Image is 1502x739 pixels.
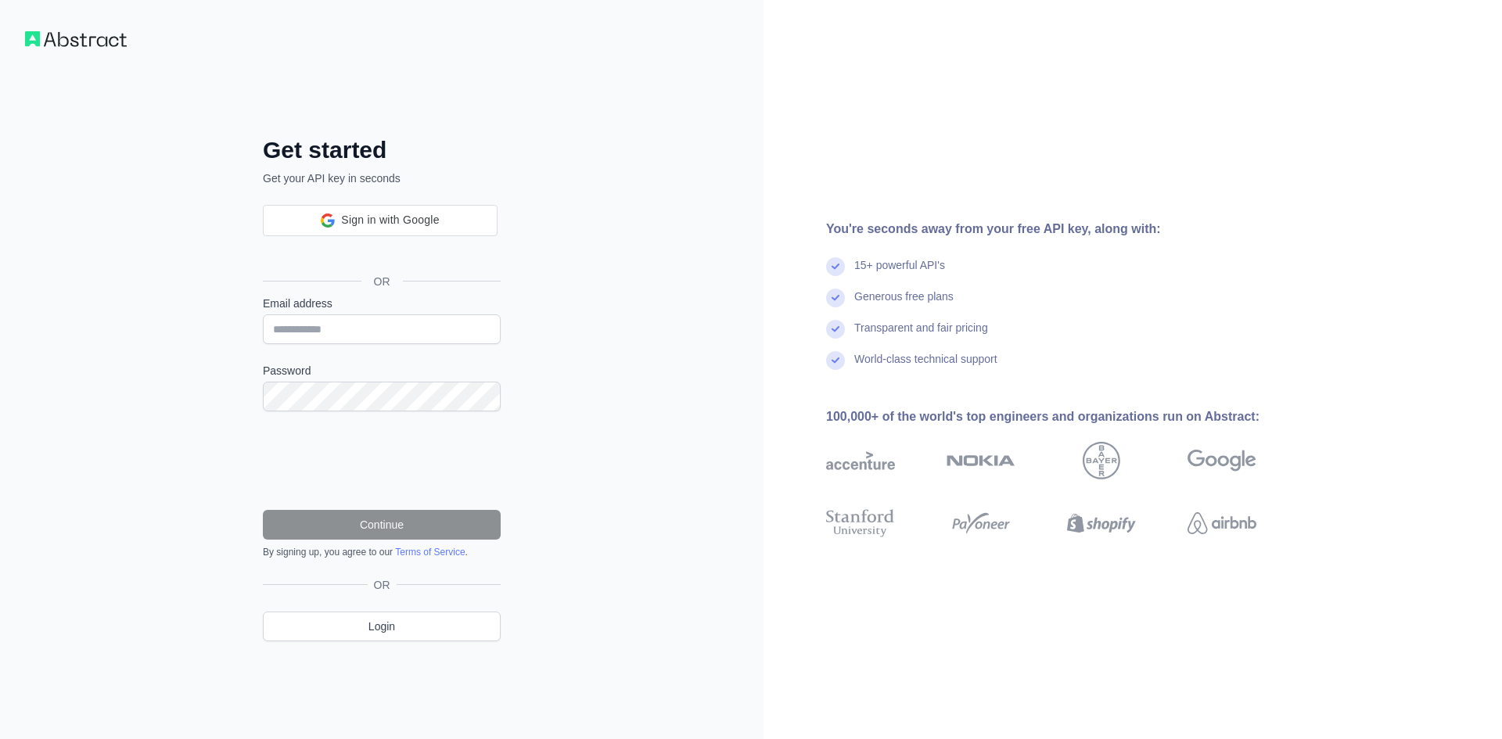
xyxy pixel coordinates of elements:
img: accenture [826,442,895,479]
iframe: reCAPTCHA [263,430,501,491]
img: check mark [826,257,845,276]
img: nokia [947,442,1015,479]
p: Get your API key in seconds [263,170,501,186]
img: check mark [826,289,845,307]
span: Sign in with Google [341,212,439,228]
img: shopify [1067,506,1136,540]
div: 15+ powerful API's [854,257,945,289]
a: Login [263,612,501,641]
label: Password [263,363,501,378]
div: By signing up, you agree to our . [263,546,501,558]
h2: Get started [263,136,501,164]
iframe: Sign in with Google Button [255,235,505,269]
div: You're seconds away from your free API key, along with: [826,220,1306,239]
label: Email address [263,296,501,311]
span: OR [361,274,403,289]
div: World-class technical support [854,351,997,382]
div: Sign in with Google [263,205,498,236]
img: payoneer [947,506,1015,540]
button: Continue [263,510,501,540]
span: OR [368,577,397,593]
img: airbnb [1188,506,1256,540]
img: google [1188,442,1256,479]
div: 100,000+ of the world's top engineers and organizations run on Abstract: [826,407,1306,426]
a: Terms of Service [395,547,465,558]
div: Generous free plans [854,289,954,320]
div: Transparent and fair pricing [854,320,988,351]
img: check mark [826,320,845,339]
img: check mark [826,351,845,370]
img: stanford university [826,506,895,540]
img: Workflow [25,31,127,47]
img: bayer [1083,442,1120,479]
